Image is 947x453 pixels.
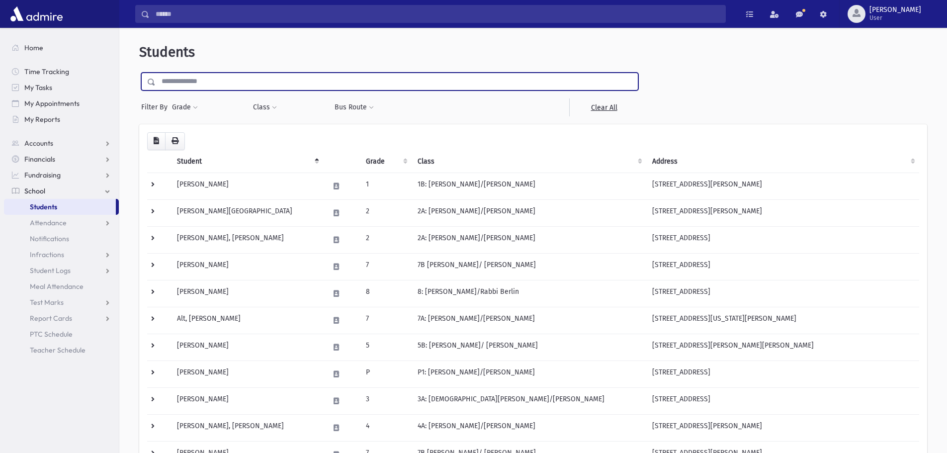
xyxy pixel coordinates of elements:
button: Print [165,132,185,150]
span: Fundraising [24,171,61,180]
a: Test Marks [4,294,119,310]
button: Bus Route [334,98,374,116]
td: [STREET_ADDRESS] [646,280,919,307]
span: User [869,14,921,22]
td: [STREET_ADDRESS] [646,387,919,414]
th: Student: activate to sort column descending [171,150,323,173]
td: P [360,361,412,387]
span: Test Marks [30,298,64,307]
a: Fundraising [4,167,119,183]
a: School [4,183,119,199]
span: Meal Attendance [30,282,84,291]
td: 2A: [PERSON_NAME]/[PERSON_NAME] [412,199,647,226]
span: [PERSON_NAME] [869,6,921,14]
td: [PERSON_NAME] [171,253,323,280]
td: [PERSON_NAME] [171,387,323,414]
td: [STREET_ADDRESS][PERSON_NAME][PERSON_NAME] [646,334,919,361]
td: 8 [360,280,412,307]
td: 3A: [DEMOGRAPHIC_DATA][PERSON_NAME]/[PERSON_NAME] [412,387,647,414]
td: [PERSON_NAME] [171,361,323,387]
span: Report Cards [30,314,72,323]
span: My Reports [24,115,60,124]
a: Students [4,199,116,215]
td: [PERSON_NAME][GEOGRAPHIC_DATA] [171,199,323,226]
a: My Appointments [4,95,119,111]
a: Attendance [4,215,119,231]
a: Student Logs [4,263,119,278]
th: Class: activate to sort column ascending [412,150,647,173]
span: PTC Schedule [30,330,73,339]
span: My Appointments [24,99,80,108]
span: Accounts [24,139,53,148]
td: 7 [360,253,412,280]
td: [STREET_ADDRESS][PERSON_NAME] [646,414,919,441]
td: [STREET_ADDRESS] [646,226,919,253]
span: Students [139,44,195,60]
td: 1 [360,173,412,199]
td: 4 [360,414,412,441]
td: [PERSON_NAME] [171,173,323,199]
a: My Reports [4,111,119,127]
td: [PERSON_NAME], [PERSON_NAME] [171,414,323,441]
td: 7B [PERSON_NAME]/ [PERSON_NAME] [412,253,647,280]
td: 8: [PERSON_NAME]/Rabbi Berlin [412,280,647,307]
td: [STREET_ADDRESS] [646,253,919,280]
input: Search [150,5,725,23]
td: [PERSON_NAME], [PERSON_NAME] [171,226,323,253]
a: My Tasks [4,80,119,95]
td: [STREET_ADDRESS] [646,361,919,387]
a: Clear All [569,98,638,116]
button: CSV [147,132,166,150]
td: 2A: [PERSON_NAME]/[PERSON_NAME] [412,226,647,253]
a: Financials [4,151,119,167]
span: Students [30,202,57,211]
td: [PERSON_NAME] [171,334,323,361]
td: 4A: [PERSON_NAME]/[PERSON_NAME] [412,414,647,441]
a: Time Tracking [4,64,119,80]
td: 3 [360,387,412,414]
span: Home [24,43,43,52]
th: Grade: activate to sort column ascending [360,150,412,173]
a: PTC Schedule [4,326,119,342]
button: Class [253,98,277,116]
td: [STREET_ADDRESS][US_STATE][PERSON_NAME] [646,307,919,334]
td: 5B: [PERSON_NAME]/ [PERSON_NAME] [412,334,647,361]
a: Meal Attendance [4,278,119,294]
td: [PERSON_NAME] [171,280,323,307]
td: 2 [360,199,412,226]
span: School [24,186,45,195]
button: Grade [172,98,198,116]
span: Time Tracking [24,67,69,76]
a: Infractions [4,247,119,263]
th: Address: activate to sort column ascending [646,150,919,173]
img: AdmirePro [8,4,65,24]
span: My Tasks [24,83,52,92]
td: [STREET_ADDRESS][PERSON_NAME] [646,199,919,226]
span: Student Logs [30,266,71,275]
span: Financials [24,155,55,164]
td: [STREET_ADDRESS][PERSON_NAME] [646,173,919,199]
span: Filter By [141,102,172,112]
td: 2 [360,226,412,253]
a: Home [4,40,119,56]
td: 7A: [PERSON_NAME]/[PERSON_NAME] [412,307,647,334]
span: Attendance [30,218,67,227]
td: 7 [360,307,412,334]
a: Accounts [4,135,119,151]
a: Report Cards [4,310,119,326]
a: Teacher Schedule [4,342,119,358]
span: Infractions [30,250,64,259]
a: Notifications [4,231,119,247]
td: Alt, [PERSON_NAME] [171,307,323,334]
span: Teacher Schedule [30,346,86,355]
td: 5 [360,334,412,361]
span: Notifications [30,234,69,243]
td: 1B: [PERSON_NAME]/[PERSON_NAME] [412,173,647,199]
td: P1: [PERSON_NAME]/[PERSON_NAME] [412,361,647,387]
